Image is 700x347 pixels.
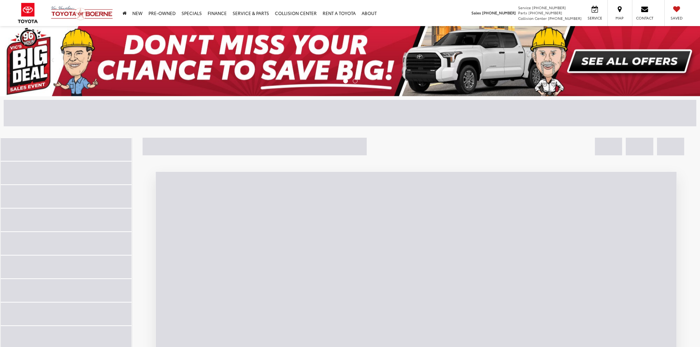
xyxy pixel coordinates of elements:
img: Vic Vaughan Toyota of Boerne [51,6,113,21]
span: Map [611,15,628,21]
span: Saved [668,15,685,21]
span: [PHONE_NUMBER] [532,5,566,10]
span: Parts [518,10,527,15]
span: Service [586,15,603,21]
span: [PHONE_NUMBER] [528,10,562,15]
span: Contact [636,15,653,21]
span: Service [518,5,531,10]
span: Sales [471,10,481,15]
span: [PHONE_NUMBER] [548,15,582,21]
span: Collision Center [518,15,547,21]
span: [PHONE_NUMBER] [482,10,516,15]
